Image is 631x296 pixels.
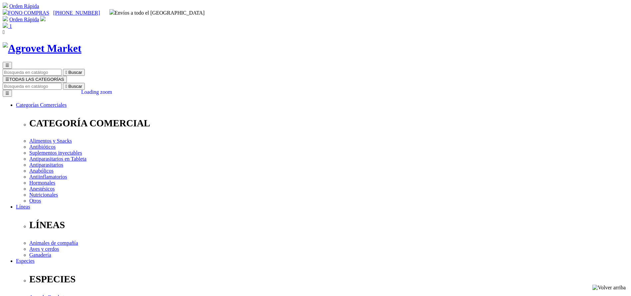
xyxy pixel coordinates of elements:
[29,138,72,144] a: Alimentos y Snacks
[69,84,82,89] span: Buscar
[109,10,205,16] span: Envíos a todo el [GEOGRAPHIC_DATA]
[3,23,8,28] img: shopping-bag.svg
[16,258,35,264] a: Especies
[29,156,86,162] a: Antiparasitarios en Tableta
[16,102,67,108] a: Categorías Comerciales
[29,198,41,204] a: Otros
[109,9,115,15] img: delivery-truck.svg
[29,144,56,150] a: Antibióticos
[9,17,39,22] a: Orden Rápida
[9,23,12,29] span: 1
[29,246,59,252] a: Aves y cerdos
[3,83,62,90] input: Buscar
[29,252,51,258] a: Ganadería
[3,29,5,35] i: 
[3,10,49,16] a: FONO COMPRAS
[29,220,628,230] p: LÍNEAS
[53,10,100,16] a: [PHONE_NUMBER]
[29,162,63,168] a: Antiparasitarios
[3,90,12,97] button: ☰
[3,16,8,21] img: shopping-cart.svg
[66,84,67,89] i: 
[29,186,55,192] a: Anestésicos
[81,89,112,95] div: Loading zoom
[40,16,46,21] img: user.svg
[29,240,78,246] a: Animales de compañía
[40,17,46,22] a: Acceda a su cuenta de cliente
[29,180,55,186] a: Hormonales
[592,285,626,291] img: Volver arriba
[29,168,54,174] a: Anabólicos
[3,9,8,15] img: phone.svg
[3,3,8,8] img: shopping-cart.svg
[16,204,30,210] a: Líneas
[3,76,67,83] button: ☰TODAS LAS CATEGORÍAS
[5,77,9,82] span: ☰
[69,70,82,75] span: Buscar
[5,63,9,68] span: ☰
[29,192,58,198] a: Nutricionales
[3,62,12,69] button: ☰
[3,23,12,29] a: 1
[3,42,81,55] img: Agrovet Market
[29,274,628,285] p: ESPECIES
[66,70,67,75] i: 
[29,174,67,180] a: Antiinflamatorios
[29,118,628,129] p: CATEGORÍA COMERCIAL
[29,150,82,156] a: Suplementos inyectables
[3,69,62,76] input: Buscar
[63,69,85,76] button:  Buscar
[63,83,85,90] button:  Buscar
[9,3,39,9] a: Orden Rápida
